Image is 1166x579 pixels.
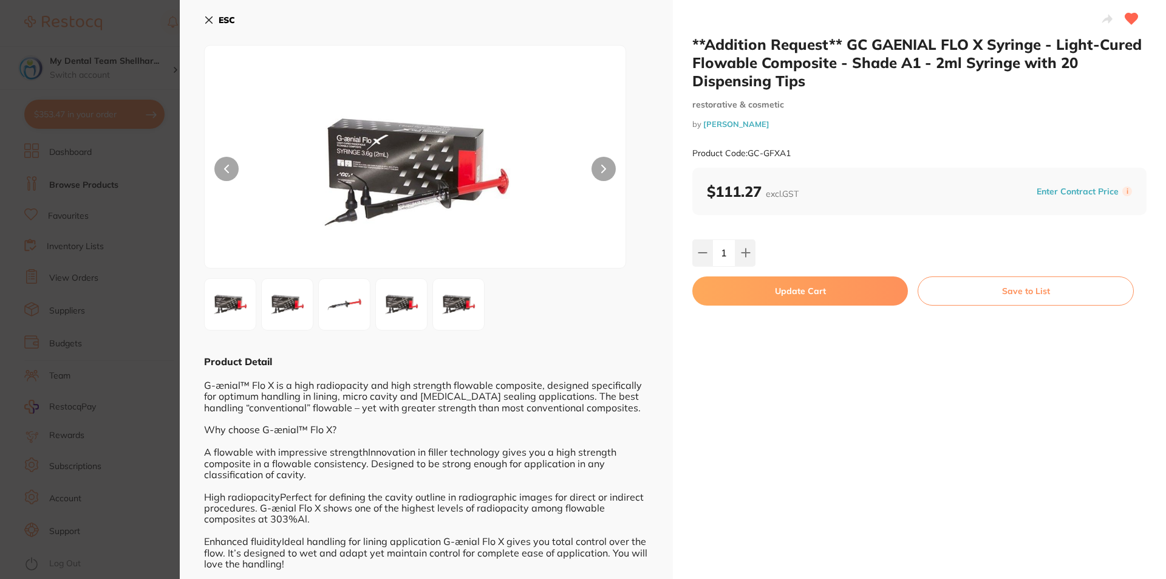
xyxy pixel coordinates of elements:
label: i [1122,187,1132,196]
span: excl. GST [766,188,799,199]
img: XzIuanBn [265,283,309,326]
button: Enter Contract Price [1033,186,1122,197]
b: $111.27 [707,182,799,200]
img: XzQuanBn [380,283,423,326]
b: ESC [219,15,235,26]
h2: **Addition Request** GC GAENIAL FLO X Syringe - Light-Cured Flowable Composite - Shade A1 - 2ml S... [692,35,1147,90]
small: restorative & cosmetic [692,100,1147,110]
small: by [692,120,1147,129]
button: Save to List [918,276,1134,306]
img: XzMuanBn [322,283,366,326]
button: ESC [204,10,235,30]
img: LmpwZw [208,283,252,326]
b: Product Detail [204,355,272,368]
img: XzUuanBn [437,283,480,326]
small: Product Code: GC-GFXA1 [692,148,791,159]
img: LmpwZw [289,76,542,268]
button: Update Cart [692,276,908,306]
a: [PERSON_NAME] [703,119,769,129]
